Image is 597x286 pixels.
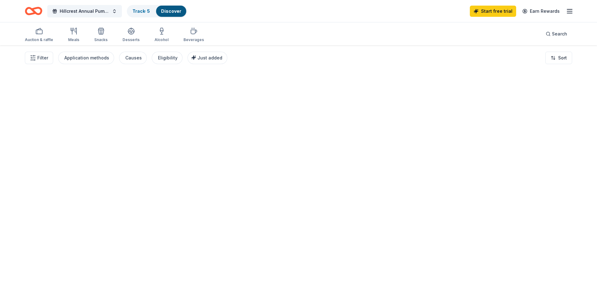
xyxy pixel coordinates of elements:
div: Meals [68,37,79,42]
button: Snacks [94,25,108,45]
div: Eligibility [158,54,178,62]
div: Snacks [94,37,108,42]
span: Search [552,30,567,38]
span: Sort [558,54,567,62]
button: Desserts [123,25,140,45]
button: Alcohol [155,25,169,45]
span: Filter [37,54,48,62]
a: Earn Rewards [519,6,563,17]
div: Beverages [183,37,204,42]
button: Sort [545,52,572,64]
button: Auction & raffle [25,25,53,45]
div: Alcohol [155,37,169,42]
a: Track· 5 [132,8,150,14]
a: Start free trial [470,6,516,17]
button: Filter [25,52,53,64]
button: Meals [68,25,79,45]
span: Hillcrest Annual Pumpkin Decorating contest. [60,7,109,15]
button: Causes [119,52,147,64]
button: Hillcrest Annual Pumpkin Decorating contest. [47,5,122,17]
button: Search [541,28,572,40]
button: Eligibility [152,52,183,64]
div: Application methods [64,54,109,62]
button: Track· 5Discover [127,5,187,17]
a: Discover [161,8,181,14]
div: Causes [125,54,142,62]
span: Just added [197,55,222,60]
button: Just added [187,52,227,64]
div: Desserts [123,37,140,42]
button: Beverages [183,25,204,45]
a: Home [25,4,42,18]
button: Application methods [58,52,114,64]
div: Auction & raffle [25,37,53,42]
